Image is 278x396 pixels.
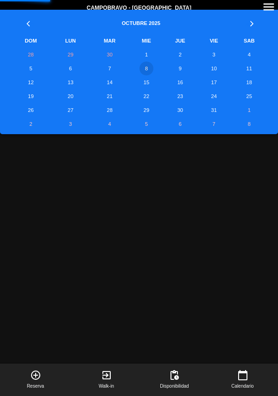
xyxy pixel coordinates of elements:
[230,75,268,89] td: 18
[101,370,112,381] i: exit_to_app
[163,48,198,62] td: 2
[52,103,89,117] td: 27
[130,89,163,103] td: 22
[198,117,230,131] td: 7
[87,4,191,13] span: Campobravo - [GEOGRAPHIC_DATA]
[52,75,89,89] td: 13
[10,48,52,62] td: 28
[30,370,41,381] i: add_circle_outline
[10,62,52,75] td: 5
[27,383,44,390] span: Reserva
[52,48,89,62] td: 29
[198,89,230,103] td: 24
[230,34,268,48] th: SAB
[89,62,130,75] td: 7
[130,103,163,117] td: 29
[52,62,89,75] td: 6
[163,34,198,48] th: JUE
[52,34,89,48] th: LUN
[163,89,198,103] td: 23
[198,62,230,75] td: 10
[52,89,89,103] td: 20
[207,364,278,396] button: calendar_todayCalendario
[198,75,230,89] td: 17
[163,75,198,89] td: 16
[130,48,163,62] td: 1
[89,75,130,89] td: 14
[230,62,268,75] td: 11
[230,48,268,62] td: 4
[89,48,130,62] td: 30
[163,103,198,117] td: 30
[10,117,52,131] td: 2
[52,117,89,131] td: 3
[230,117,268,131] td: 8
[230,10,268,34] th: »
[230,103,268,117] td: 1
[231,383,253,390] span: Calendario
[10,75,52,89] td: 12
[198,48,230,62] td: 3
[237,370,248,381] i: calendar_today
[10,10,52,34] th: «
[10,34,52,48] th: DOM
[130,34,163,48] th: MIE
[198,103,230,117] td: 31
[130,117,163,131] td: 5
[89,117,130,131] td: 4
[89,103,130,117] td: 28
[198,34,230,48] th: VIE
[130,62,163,75] td: 8
[10,103,52,117] td: 26
[163,117,198,131] td: 6
[89,89,130,103] td: 21
[89,34,130,48] th: MAR
[130,75,163,89] td: 15
[10,89,52,103] td: 19
[169,370,180,381] span: pending_actions
[99,383,114,390] span: Walk-in
[52,10,230,34] th: Octubre 2025
[71,364,142,396] button: exit_to_appWalk-in
[163,62,198,75] td: 9
[230,89,268,103] td: 25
